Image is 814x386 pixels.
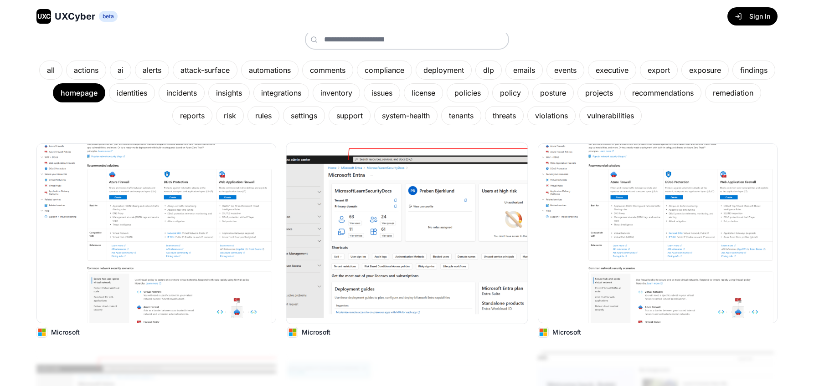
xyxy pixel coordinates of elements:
[55,10,95,23] span: UXCyber
[357,61,412,80] div: compliance
[640,61,678,80] div: export
[216,106,244,125] div: risk
[441,106,481,125] div: tenants
[135,61,169,80] div: alerts
[51,328,80,337] p: Microsoft
[681,61,729,80] div: exposure
[329,106,371,125] div: support
[253,83,309,102] div: integrations
[727,7,778,25] button: Sign In
[416,61,472,80] div: deployment
[208,83,250,102] div: insights
[173,61,237,80] div: attack-surface
[538,144,777,323] img: Image from Microsoft Defender
[492,83,529,102] div: policy
[302,328,330,337] p: Microsoft
[447,83,489,102] div: policies
[705,83,761,102] div: remediation
[485,106,524,125] div: threats
[36,9,118,24] a: UXCUXCyberbeta
[532,83,574,102] div: posture
[313,83,360,102] div: inventory
[53,83,105,102] div: homepage
[37,327,47,337] img: Microsoft logo
[283,106,325,125] div: settings
[538,327,548,337] img: Microsoft logo
[404,83,443,102] div: license
[110,61,131,80] div: ai
[99,11,118,22] span: beta
[552,328,581,337] p: Microsoft
[505,61,543,80] div: emails
[588,61,636,80] div: executive
[577,83,621,102] div: projects
[302,61,353,80] div: comments
[288,327,298,337] img: Microsoft logo
[37,144,276,323] img: Image from Microsoft
[37,12,51,21] span: UXC
[241,61,299,80] div: automations
[527,106,576,125] div: violations
[39,61,62,80] div: all
[732,61,775,80] div: findings
[546,61,584,80] div: events
[475,61,502,80] div: dlp
[109,83,155,102] div: identities
[624,83,701,102] div: recommendations
[159,83,205,102] div: incidents
[374,106,438,125] div: system-health
[579,106,642,125] div: vulnerabilities
[66,61,106,80] div: actions
[364,83,400,102] div: issues
[172,106,212,125] div: reports
[247,106,279,125] div: rules
[286,143,527,323] img: Image from Microsoft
